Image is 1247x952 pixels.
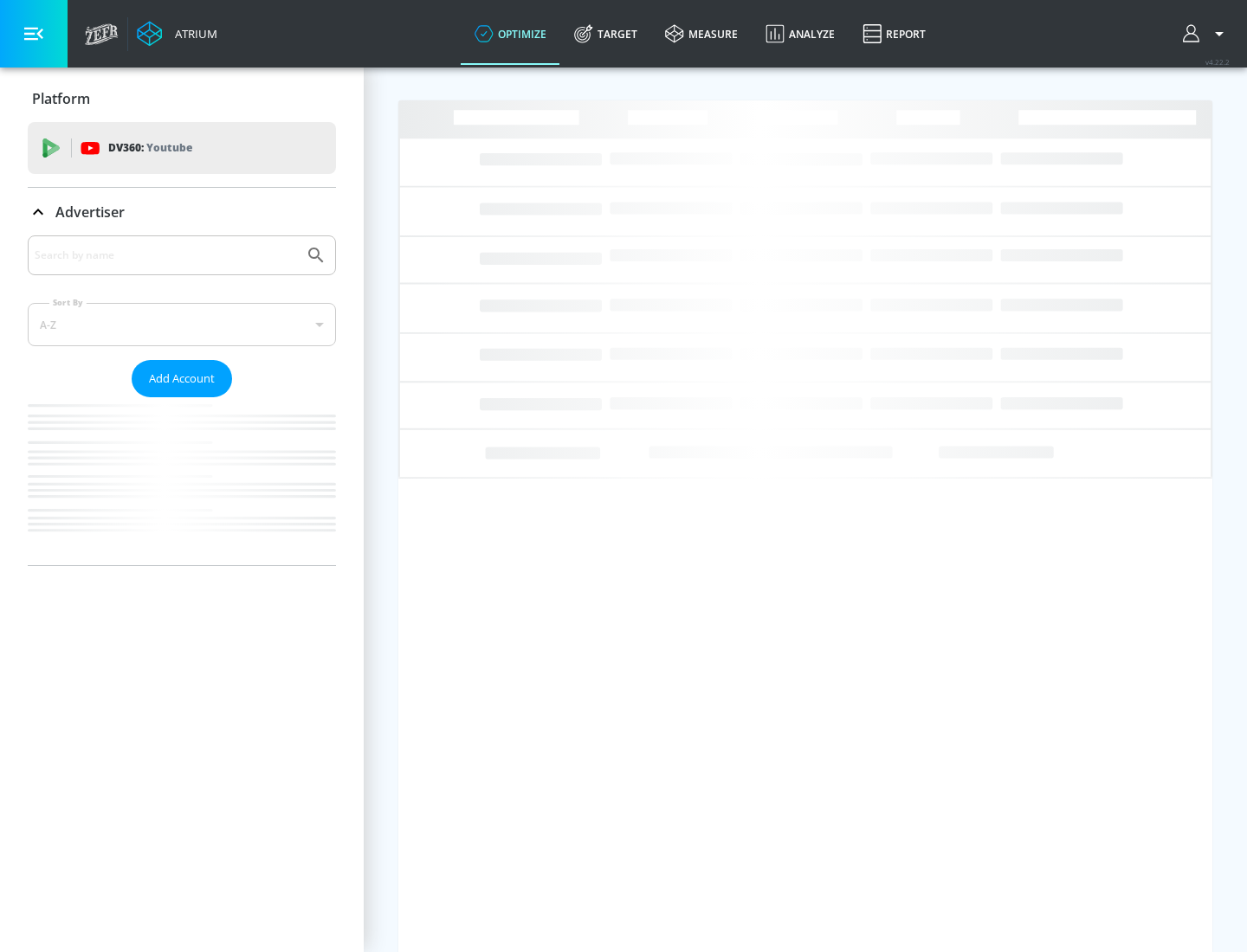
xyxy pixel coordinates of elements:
button: Add Account [132,360,232,397]
input: Search by name [35,244,297,267]
div: Advertiser [28,235,336,565]
p: DV360: [108,138,192,158]
a: Analyze [752,3,849,65]
label: Sort By [49,297,87,308]
div: DV360: Youtube [28,122,336,174]
p: Platform [32,89,90,108]
a: Target [560,3,651,65]
div: Advertiser [28,188,336,236]
p: Youtube [146,138,192,157]
span: v 4.22.2 [1205,57,1230,67]
span: Add Account [149,369,215,389]
a: Atrium [137,21,217,47]
div: Platform [28,74,336,123]
div: A-Z [28,303,336,346]
a: optimize [461,3,560,65]
a: measure [651,3,752,65]
a: Report [849,3,940,65]
p: Advertiser [55,203,125,222]
nav: list of Advertiser [28,397,336,565]
div: Atrium [168,26,217,42]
